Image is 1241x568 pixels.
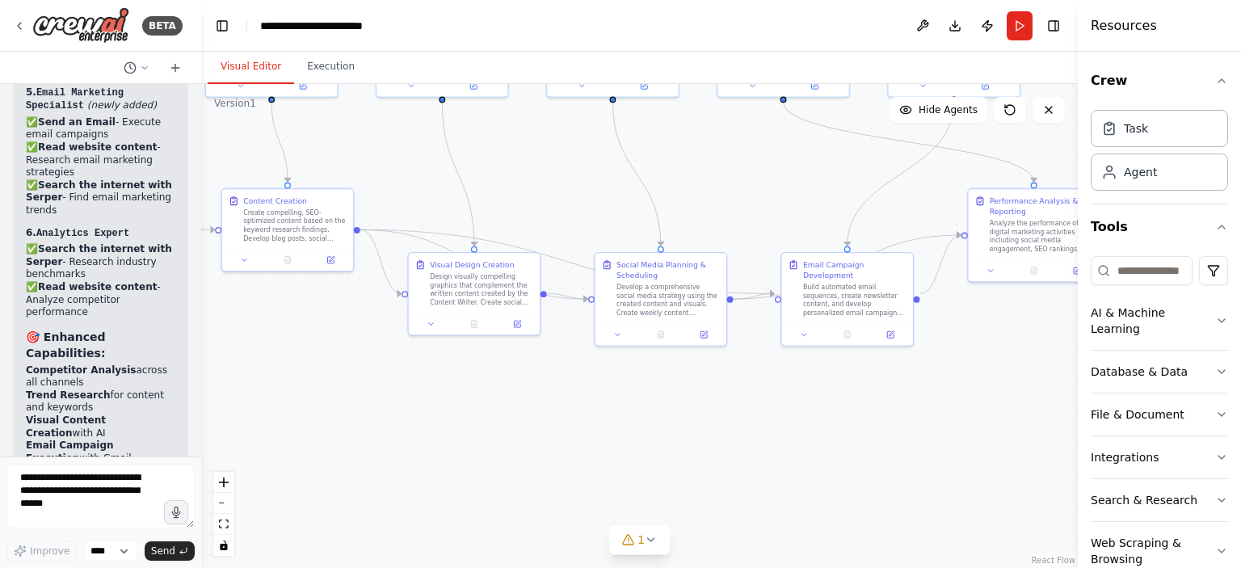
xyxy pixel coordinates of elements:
button: fit view [213,514,234,535]
button: Open in side panel [685,328,721,341]
span: Send [151,545,175,557]
g: Edge from 813cd614-86a1-45e6-a7fb-70d89496fb67 to 850a7a37-f5b9-473f-8bf8-d364847820ab [608,102,667,246]
strong: Search the internet with Serper [26,243,172,267]
strong: Competitor Analysis [26,364,136,376]
li: ✅ - Research email marketing strategies [26,141,175,179]
div: Visual Design Creation [430,259,514,270]
code: Email Marketing Specialist [26,87,124,112]
button: No output available [638,328,684,341]
button: Hide Agents [890,97,987,123]
div: Email Campaign Development [803,259,907,280]
button: toggle interactivity [213,535,234,556]
button: Open in side panel [614,79,675,92]
li: across all channels [26,364,175,389]
div: Version 1 [214,97,256,110]
div: Content CreationCreate compelling, SEO-optimized content based on the keyword research findings. ... [221,188,355,272]
button: Send [145,541,195,561]
li: for content and keywords [26,389,175,414]
div: Crew [1091,103,1228,204]
div: Performance Analysis & ReportingAnalyze the performance of all digital marketing activities inclu... [967,188,1100,283]
div: Design visually compelling graphics that complement the written content created by the Content Wr... [430,272,533,306]
li: with AI [26,414,175,440]
g: Edge from 3c9bd433-7e81-42dd-99df-bde2c97598bd to b35f9534-0c40-458b-8675-5e406eb16dbb [267,102,293,182]
strong: Trend Research [26,389,111,401]
button: Open in side panel [499,318,535,330]
div: Analyze the performance of all digital marketing activities including social media engagement, SE... [990,219,1093,253]
li: ✅ - Analyze competitor performance [26,281,175,319]
div: Agent [1124,164,1157,180]
button: Database & Data [1091,351,1228,393]
button: Improve [6,541,77,562]
strong: 6. [26,227,129,238]
button: Open in side panel [785,79,845,92]
button: Integrations [1091,436,1228,478]
button: 1 [608,525,671,555]
button: Open in side panel [272,79,333,92]
div: Visual Design CreationDesign visually compelling graphics that complement the written content cre... [407,252,541,336]
g: Edge from 48556750-88ac-4e36-a5f9-7cd188bec7a6 to d124567d-2195-4d45-b080-31e7c97b4783 [778,102,1039,182]
button: Hide right sidebar [1042,15,1065,37]
g: Edge from beb27d5d-78c9-4964-8179-eaf81850bb61 to 9b80f74a-cbef-4055-82a7-0a21e79c8654 [437,102,480,246]
nav: breadcrumb [260,18,394,34]
li: with Gmail integration [26,440,175,478]
img: Logo [32,7,129,44]
h4: Resources [1091,16,1157,36]
g: Edge from 271c75ef-6127-4115-b5d7-c4cada855c22 to a2ceaff4-a98a-4417-be36-587c87edc69f [842,102,959,246]
div: BETA [142,16,183,36]
button: Visual Editor [208,50,294,84]
div: Email Campaign DevelopmentBuild automated email sequences, create newsletter content, and develop... [780,252,914,347]
div: Task [1124,120,1148,137]
g: Edge from 850a7a37-f5b9-473f-8bf8-d364847820ab to a2ceaff4-a98a-4417-be36-587c87edc69f [734,288,775,305]
button: zoom out [213,493,234,514]
div: Performance Analysis & Reporting [990,196,1093,217]
g: Edge from b35f9534-0c40-458b-8675-5e406eb16dbb to 9b80f74a-cbef-4055-82a7-0a21e79c8654 [360,225,402,299]
button: Hide left sidebar [211,15,233,37]
strong: 5. [26,86,124,111]
strong: Email Campaign Execution [26,440,114,464]
div: Build automated email sequences, create newsletter content, and develop personalized email campai... [803,283,907,317]
button: Click to speak your automation idea [164,500,188,524]
g: Edge from 9b80f74a-cbef-4055-82a7-0a21e79c8654 to 850a7a37-f5b9-473f-8bf8-d364847820ab [547,288,588,305]
div: Social Media Planning & SchedulingDevelop a comprehensive social media strategy using the created... [594,252,727,347]
div: Create compelling, SEO-optimized content based on the keyword research findings. Develop blog pos... [243,208,347,242]
button: Tools [1091,204,1228,250]
button: No output available [825,328,870,341]
span: 1 [637,532,645,548]
span: Improve [30,545,69,557]
li: ✅ - Execute email campaigns [26,116,175,141]
code: Analytics Expert [36,228,129,239]
button: Search & Research [1091,479,1228,521]
button: No output available [1012,264,1057,277]
em: (newly added) [87,99,157,111]
button: File & Document [1091,393,1228,435]
button: Switch to previous chat [117,58,156,78]
button: Start a new chat [162,58,188,78]
strong: Visual Content Creation [26,414,106,439]
button: Crew [1091,58,1228,103]
button: No output available [265,254,310,267]
button: Open in side panel [872,328,908,341]
button: Open in side panel [1058,264,1095,277]
strong: 🎯 Enhanced Capabilities: [26,330,106,360]
button: AI & Machine Learning [1091,292,1228,350]
button: Execution [294,50,368,84]
strong: Read website content [38,141,157,153]
button: zoom in [213,472,234,493]
button: Open in side panel [444,79,504,92]
g: Edge from b35f9534-0c40-458b-8675-5e406eb16dbb to a2ceaff4-a98a-4417-be36-587c87edc69f [360,225,775,299]
a: React Flow attribution [1032,556,1075,565]
li: ✅ - Find email marketing trends [26,179,175,217]
button: No output available [452,318,497,330]
div: Social Media Planning & Scheduling [616,259,720,280]
div: React Flow controls [213,472,234,556]
strong: Search the internet with Serper [26,179,172,204]
li: ✅ - Research industry benchmarks [26,243,175,281]
span: Hide Agents [919,103,978,116]
button: Open in side panel [313,254,349,267]
strong: Send an Email [38,116,116,128]
strong: Read website content [38,281,157,292]
button: Open in side panel [955,79,1016,92]
g: Edge from a2ceaff4-a98a-4417-be36-587c87edc69f to d124567d-2195-4d45-b080-31e7c97b4783 [920,229,961,299]
div: Content Creation [243,196,307,206]
div: Develop a comprehensive social media strategy using the created content and visuals. Create weekl... [616,283,720,317]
